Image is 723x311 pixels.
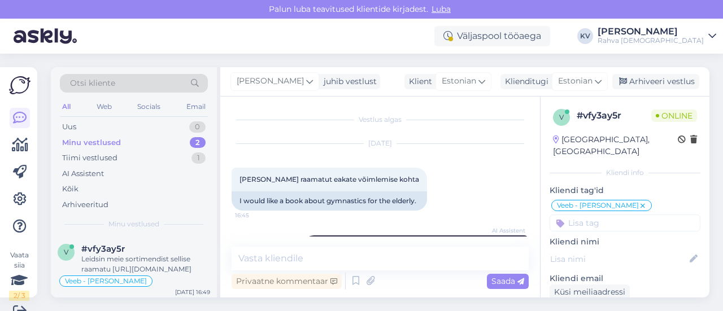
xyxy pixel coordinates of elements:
div: 0 [189,121,206,133]
div: Vaata siia [9,250,29,301]
span: Minu vestlused [108,219,159,229]
div: Arhiveeritud [62,199,108,211]
input: Lisa nimi [550,253,687,265]
span: 16:45 [235,211,277,220]
div: All [60,99,73,114]
div: Kliendi info [550,168,700,178]
div: Vestlus algas [232,115,529,125]
div: Küsi meiliaadressi [550,284,630,300]
div: [DATE] [232,138,529,148]
span: Estonian [558,75,593,87]
div: Väljaspool tööaega [434,26,550,46]
div: Klienditugi [500,76,548,87]
div: Email [184,99,208,114]
a: [PERSON_NAME]Rahva [DEMOGRAPHIC_DATA] [598,27,716,45]
span: v [559,113,564,121]
span: Saada [491,276,524,286]
div: Privaatne kommentaar [232,274,342,289]
div: juhib vestlust [319,76,377,87]
div: Leidsin meie sortimendist sellise raamatu [URL][DOMAIN_NAME] [81,254,210,274]
div: Uus [62,121,76,133]
div: AI Assistent [62,168,104,179]
span: #vfy3ay5r [81,244,125,254]
div: 2 [190,137,206,148]
div: I would like a book about gymnastics for the elderly. [232,191,427,211]
span: v [64,248,68,256]
div: Arhiveeri vestlus [612,74,699,89]
div: Kõik [62,183,79,195]
span: [PERSON_NAME] [237,75,304,87]
span: Online [651,109,697,122]
span: Veeb - [PERSON_NAME] [65,278,147,284]
div: 1 [191,152,206,164]
div: Minu vestlused [62,137,121,148]
div: 2 / 3 [9,291,29,301]
div: [GEOGRAPHIC_DATA], [GEOGRAPHIC_DATA] [553,134,678,157]
div: Klient [404,76,432,87]
p: Kliendi tag'id [550,185,700,196]
span: [PERSON_NAME] raamatut eakate võimlemise kohta [239,175,419,183]
span: AI Assistent [483,226,525,235]
span: Otsi kliente [70,77,115,89]
span: Estonian [442,75,476,87]
div: Web [94,99,114,114]
p: Kliendi email [550,273,700,284]
span: Veeb - [PERSON_NAME] [557,202,639,209]
div: Tiimi vestlused [62,152,117,164]
span: Luba [428,4,454,14]
p: Kliendi nimi [550,236,700,248]
div: # vfy3ay5r [577,109,651,122]
div: [PERSON_NAME] [598,27,704,36]
div: KV [577,28,593,44]
div: [DATE] 16:49 [175,288,210,296]
input: Lisa tag [550,214,700,231]
div: Rahva [DEMOGRAPHIC_DATA] [598,36,704,45]
img: Askly Logo [9,76,31,94]
div: Socials [135,99,163,114]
